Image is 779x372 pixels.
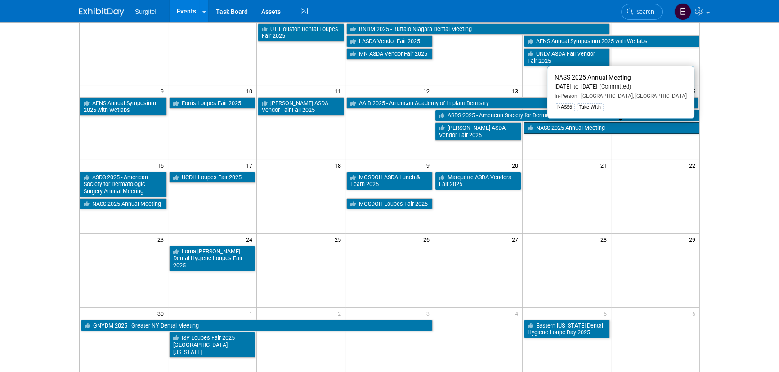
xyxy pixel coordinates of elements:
[555,83,687,91] div: [DATE] to [DATE]
[425,308,434,319] span: 3
[577,103,604,111] div: Take With
[334,85,345,97] span: 11
[514,308,522,319] span: 4
[621,4,663,20] a: Search
[578,93,687,99] span: [GEOGRAPHIC_DATA], [GEOGRAPHIC_DATA]
[81,320,433,332] a: GNYDM 2025 - Greater NY Dental Meeting
[248,308,256,319] span: 1
[524,35,699,47] a: AENS Annual Symposium 2025 with Wetlabs
[169,172,255,183] a: UCDH Loupes Fair 2025
[169,246,255,271] a: Loma [PERSON_NAME] Dental Hygiene Loupes Fair 2025
[80,172,167,197] a: ASDS 2025 - American Society for Dermatologic Surgery Annual Meeting
[334,159,345,171] span: 18
[337,308,345,319] span: 2
[435,110,699,121] a: ASDS 2025 - American Society for Dermatologic Surgery Annual Meeting
[346,35,433,47] a: LASDA Vendor Fair 2025
[511,234,522,245] span: 27
[334,234,345,245] span: 25
[435,172,521,190] a: Marquette ASDA Vendors Fair 2025
[346,97,698,109] a: AAID 2025 - American Academy of Implant Dentistry
[600,234,611,245] span: 28
[79,8,124,17] img: ExhibitDay
[422,234,434,245] span: 26
[688,234,699,245] span: 29
[80,97,167,116] a: AENS Annual Symposium 2025 with Wetlabs
[422,85,434,97] span: 12
[688,159,699,171] span: 22
[157,308,168,319] span: 30
[160,85,168,97] span: 9
[258,23,344,42] a: UT Houston Dental Loupes Fair 2025
[258,97,344,116] a: [PERSON_NAME] ASDA Vendor Fair Fall 2025
[600,159,611,171] span: 21
[245,85,256,97] span: 10
[435,122,521,141] a: [PERSON_NAME] ASDA Vendor Fair 2025
[511,85,522,97] span: 13
[346,23,610,35] a: BNDM 2025 - Buffalo Niagara Dental Meeting
[555,103,575,111] div: NASS6
[597,83,631,90] span: (Committed)
[524,320,610,338] a: Eastern [US_STATE] Dental Hygiene Loupe Day 2025
[245,159,256,171] span: 17
[169,332,255,358] a: ISP Loupes Fair 2025 - [GEOGRAPHIC_DATA][US_STATE]
[346,172,433,190] a: MOSDOH ASDA Lunch & Learn 2025
[157,159,168,171] span: 16
[555,74,631,81] span: NASS 2025 Annual Meeting
[245,234,256,245] span: 24
[346,48,433,60] a: MN ASDA Vendor Fair 2025
[511,159,522,171] span: 20
[674,3,691,20] img: Event Coordinator
[80,198,167,210] a: NASS 2025 Annual Meeting
[555,93,578,99] span: In-Person
[691,308,699,319] span: 6
[524,122,699,134] a: NASS 2025 Annual Meeting
[169,97,255,109] a: Fortis Loupes Fair 2025
[524,48,610,66] a: UNLV ASDA Fall Vendor Fair 2025
[346,198,433,210] a: MOSDOH Loupes Fair 2025
[422,159,434,171] span: 19
[603,308,611,319] span: 5
[157,234,168,245] span: 23
[135,8,156,15] span: Surgitel
[633,9,654,15] span: Search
